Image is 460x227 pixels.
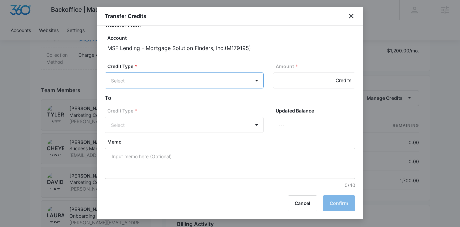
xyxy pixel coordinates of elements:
label: Updated Balance [276,107,358,114]
label: Memo [107,138,358,145]
img: logo_orange.svg [11,11,16,16]
div: Keywords by Traffic [74,39,112,44]
img: tab_domain_overview_orange.svg [18,39,23,44]
label: Credit Type [107,63,266,70]
p: MSF Lending - Mortgage Solution Finders, Inc. ( M179195 ) [107,44,355,52]
p: --- [278,117,355,133]
div: Credits [336,72,351,88]
h2: To [105,94,355,102]
img: tab_keywords_by_traffic_grey.svg [66,39,72,44]
p: 0/40 [107,182,355,189]
h1: Transfer Credits [105,12,146,20]
button: close [347,12,355,20]
label: Amount [276,63,358,70]
div: v 4.0.25 [19,11,33,16]
button: Cancel [288,195,317,211]
div: Domain: [DOMAIN_NAME] [17,17,73,23]
img: website_grey.svg [11,17,16,23]
label: Credit Type [107,107,266,114]
div: Select [111,77,241,84]
p: Account [107,34,355,41]
div: Domain Overview [25,39,60,44]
